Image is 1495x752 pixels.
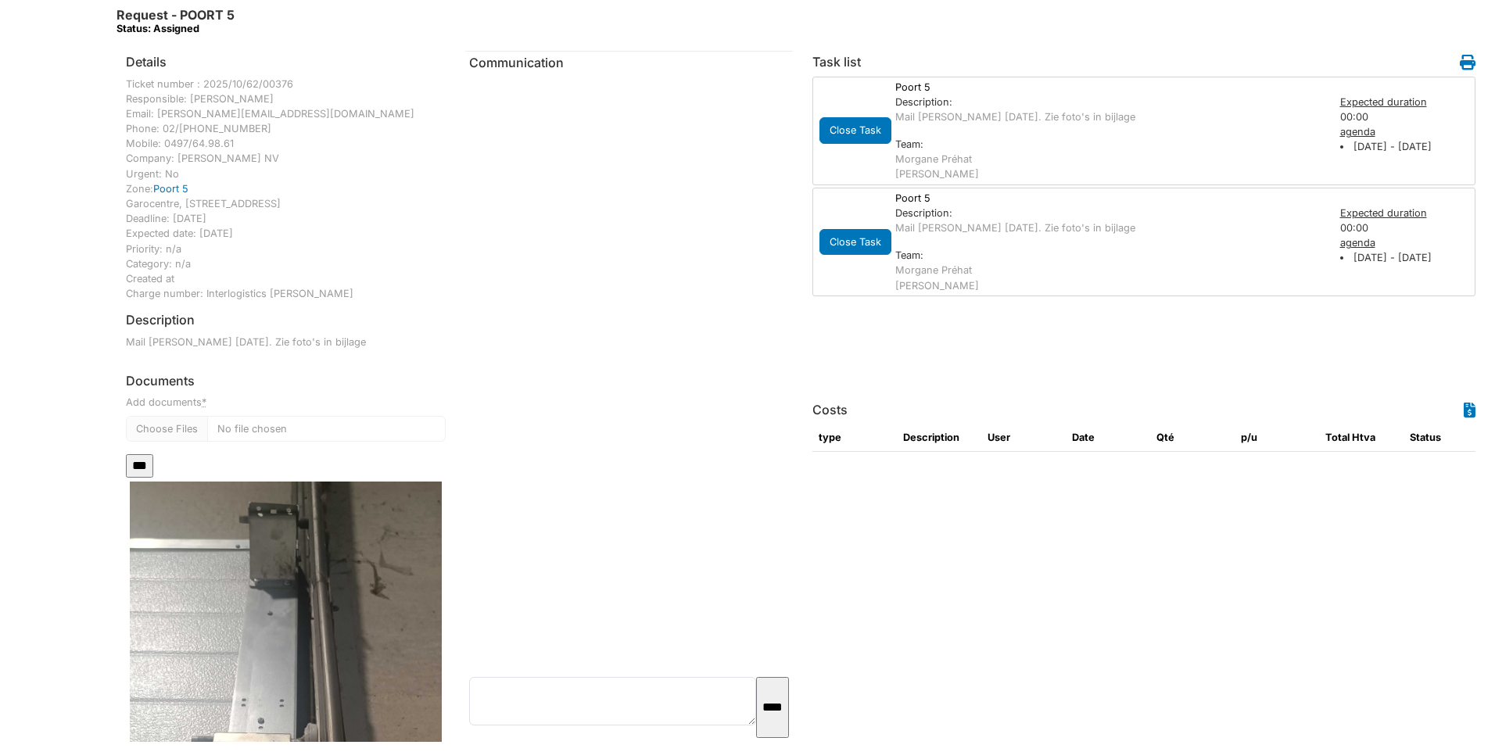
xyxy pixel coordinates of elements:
span: translation missing: en.communication.communication [469,55,564,70]
div: Expected duration [1340,206,1473,220]
th: User [981,424,1066,452]
div: Morgane Préhat [895,263,1325,278]
th: Date [1066,424,1150,452]
th: Description [897,424,981,452]
th: Status [1404,424,1488,452]
div: 00:00 [1332,206,1481,293]
a: Poort 5 [153,183,188,195]
span: translation missing: en.total [1325,432,1350,443]
p: Mail [PERSON_NAME] [DATE]. Zie foto's in bijlage [895,109,1325,124]
p: Mail [PERSON_NAME] [DATE]. Zie foto's in bijlage [895,220,1325,235]
th: Qté [1150,424,1235,452]
i: Work order [1460,55,1475,70]
th: p/u [1235,424,1319,452]
h6: Request - POORT 5 [117,8,235,35]
p: Mail [PERSON_NAME] [DATE]. Zie foto's in bijlage [126,335,446,349]
span: translation missing: en.todo.action.close_task [830,124,881,136]
a: Close Task [819,121,891,138]
label: Add documents [126,395,206,410]
abbr: required [202,396,206,408]
h6: Details [126,55,167,70]
div: Ticket number : 2025/10/62/00376 Responsible: [PERSON_NAME] Email: [PERSON_NAME][EMAIL_ADDRESS][D... [126,77,446,302]
h6: Documents [126,374,446,389]
h6: Task list [812,55,861,70]
div: Poort 5 [887,80,1332,95]
div: Description: [895,95,1325,109]
div: 00:00 [1332,95,1481,182]
span: translation missing: en.todo.action.close_task [830,236,881,248]
div: Status: Assigned [117,23,235,34]
li: [DATE] - [DATE] [1340,250,1473,265]
span: translation missing: en.HTVA [1352,432,1375,443]
a: Close Task [819,232,891,249]
div: [PERSON_NAME] [895,278,1325,293]
h6: Costs [812,403,848,417]
div: agenda [1340,124,1473,139]
th: type [812,424,897,452]
div: Description: [895,206,1325,220]
div: Expected duration [1340,95,1473,109]
div: Team: [895,248,1325,263]
li: [DATE] - [DATE] [1340,139,1473,154]
div: Team: [895,137,1325,152]
div: [PERSON_NAME] [895,167,1325,181]
h6: Description [126,313,195,328]
div: Poort 5 [887,191,1332,206]
div: agenda [1340,235,1473,250]
div: Morgane Préhat [895,152,1325,167]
